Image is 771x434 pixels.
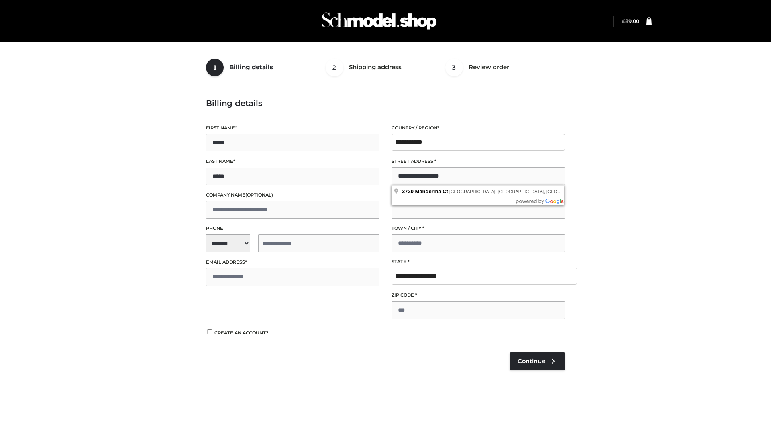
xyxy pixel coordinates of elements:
[206,98,565,108] h3: Billing details
[449,189,592,194] span: [GEOGRAPHIC_DATA], [GEOGRAPHIC_DATA], [GEOGRAPHIC_DATA]
[206,124,379,132] label: First name
[206,329,213,334] input: Create an account?
[392,225,565,232] label: Town / City
[214,330,269,336] span: Create an account?
[415,188,448,194] span: Manderina Ct
[392,258,565,266] label: State
[402,188,414,194] span: 3720
[392,291,565,299] label: ZIP Code
[622,18,639,24] bdi: 89.00
[518,358,545,365] span: Continue
[392,158,565,165] label: Street address
[206,191,379,199] label: Company name
[392,124,565,132] label: Country / Region
[622,18,639,24] a: £89.00
[510,352,565,370] a: Continue
[622,18,625,24] span: £
[206,158,379,165] label: Last name
[206,258,379,266] label: Email address
[319,5,439,37] img: Schmodel Admin 964
[206,225,379,232] label: Phone
[245,192,273,198] span: (optional)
